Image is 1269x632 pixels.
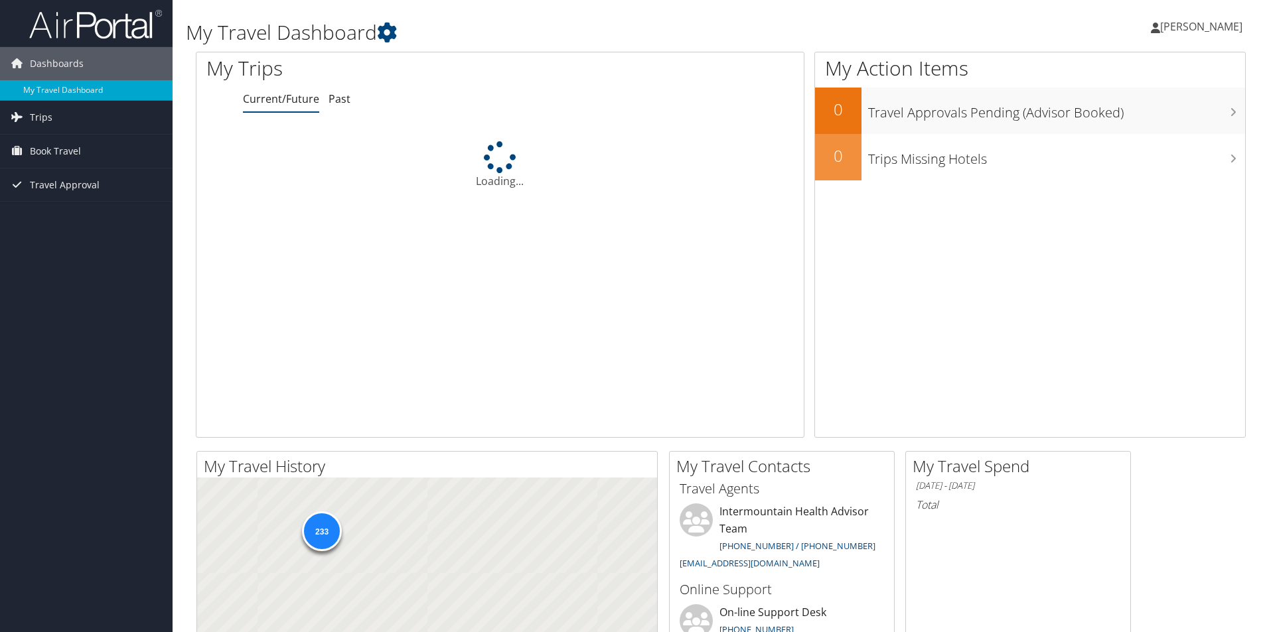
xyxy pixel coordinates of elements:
h2: 0 [815,145,861,167]
a: [PERSON_NAME] [1151,7,1256,46]
span: [PERSON_NAME] [1160,19,1242,34]
span: Book Travel [30,135,81,168]
div: 233 [302,511,342,551]
div: Loading... [196,141,804,189]
a: 0Trips Missing Hotels [815,134,1245,180]
h1: My Trips [206,54,541,82]
h1: My Travel Dashboard [186,19,899,46]
h2: 0 [815,98,861,121]
span: Travel Approval [30,168,100,202]
h3: Trips Missing Hotels [868,143,1245,168]
li: Intermountain Health Advisor Team [673,503,891,574]
a: Current/Future [243,92,319,106]
img: airportal-logo.png [29,9,162,40]
h6: Total [916,497,1120,512]
a: 0Travel Approvals Pending (Advisor Booked) [815,88,1245,134]
a: Past [329,92,350,106]
a: [PHONE_NUMBER] / [PHONE_NUMBER] [719,540,875,552]
h2: My Travel Contacts [676,455,894,477]
a: [EMAIL_ADDRESS][DOMAIN_NAME] [680,557,820,569]
h1: My Action Items [815,54,1245,82]
h2: My Travel History [204,455,657,477]
h3: Online Support [680,580,884,599]
h6: [DATE] - [DATE] [916,479,1120,492]
h3: Travel Agents [680,479,884,498]
h3: Travel Approvals Pending (Advisor Booked) [868,97,1245,122]
span: Trips [30,101,52,134]
h2: My Travel Spend [913,455,1130,477]
span: Dashboards [30,47,84,80]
